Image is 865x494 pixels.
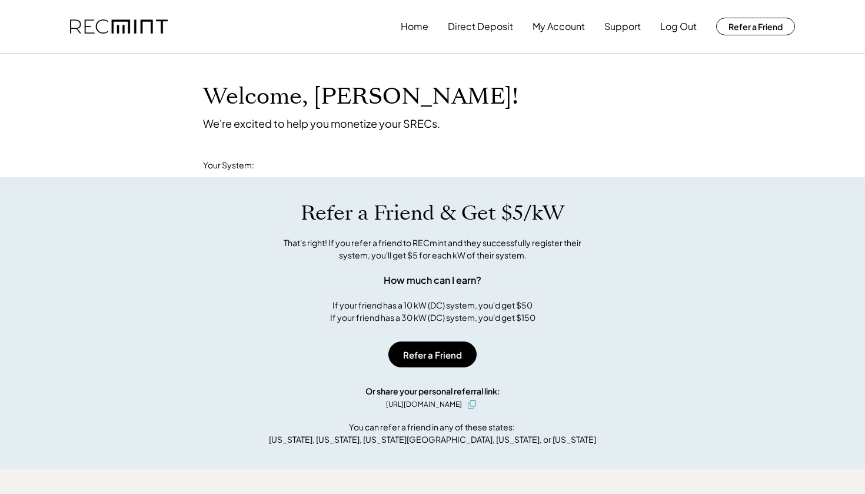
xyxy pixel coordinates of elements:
button: Log Out [660,15,697,38]
h1: Refer a Friend & Get $5/kW [301,201,564,226]
button: My Account [533,15,585,38]
div: Your System: [203,160,254,171]
button: click to copy [465,397,479,412]
button: Support [604,15,641,38]
button: Refer a Friend [388,342,477,367]
button: Home [401,15,428,38]
div: Or share your personal referral link: [365,385,500,397]
div: If your friend has a 10 kW (DC) system, you'd get $50 If your friend has a 30 kW (DC) system, you... [330,299,535,324]
h1: Welcome, [PERSON_NAME]! [203,83,518,111]
div: We're excited to help you monetize your SRECs. [203,117,440,130]
div: How much can I earn? [384,273,481,287]
div: You can refer a friend in any of these states: [US_STATE], [US_STATE], [US_STATE][GEOGRAPHIC_DATA... [269,421,596,446]
button: Direct Deposit [448,15,513,38]
div: That's right! If you refer a friend to RECmint and they successfully register their system, you'l... [271,237,594,261]
img: recmint-logotype%403x.png [70,19,168,34]
button: Refer a Friend [716,18,795,35]
div: [URL][DOMAIN_NAME] [386,399,462,410]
